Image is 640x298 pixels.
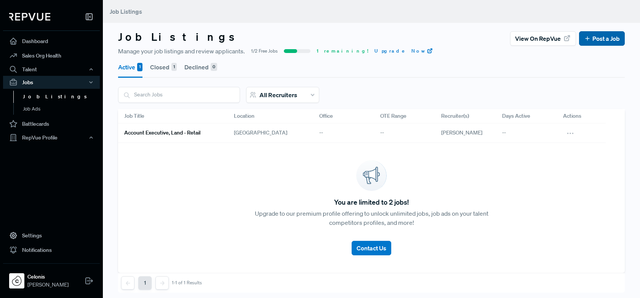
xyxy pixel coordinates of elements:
span: [GEOGRAPHIC_DATA] [234,129,287,137]
span: Actions [563,112,581,120]
div: -- [374,123,435,143]
input: Search Jobs [118,87,240,102]
a: Sales Org Health [3,48,100,63]
div: -- [313,123,374,143]
div: 1-1 of 1 Results [172,280,202,285]
a: Notifications [3,243,100,257]
img: RepVue [9,13,50,21]
span: 1 remaining! [317,48,368,54]
button: Closed 1 [150,56,177,78]
div: -- [496,123,557,143]
button: Contact Us [352,241,391,255]
a: Account Executive, Land - Retail [124,127,216,139]
a: Upgrade Now [374,48,433,54]
nav: pagination [121,276,202,290]
a: Dashboard [3,34,100,48]
a: Settings [3,228,100,243]
a: Job Ads [13,103,110,115]
a: Job Listings [13,91,110,103]
span: All Recruiters [259,91,297,99]
strong: Celonis [27,273,69,281]
span: Manage your job listings and review applicants. [118,46,245,56]
span: 1/2 Free Jobs [251,48,278,54]
a: CelonisCelonis[PERSON_NAME] [3,263,100,292]
span: Job Title [124,112,144,120]
span: Recruiter(s) [441,112,469,120]
img: Celonis [11,275,23,287]
h3: Job Listings [118,30,242,43]
button: Next [155,276,169,290]
span: Days Active [502,112,530,120]
span: [PERSON_NAME] [441,129,482,136]
span: Job Listings [110,8,142,15]
img: announcement [356,160,387,191]
span: Location [234,112,254,120]
span: View on RepVue [515,34,561,43]
span: You are limited to 2 jobs! [334,197,409,207]
span: Office [319,112,333,120]
p: Upgrade to our premium profile offering to unlock unlimited jobs, job ads on your talent competit... [245,209,498,227]
button: Jobs [3,76,100,89]
span: [PERSON_NAME] [27,281,69,289]
div: 1 [171,63,177,71]
a: Battlecards [3,117,100,131]
button: Active 1 [118,56,142,78]
h6: Account Executive, Land - Retail [124,130,200,136]
button: 1 [138,276,152,290]
button: Talent [3,63,100,76]
span: Contact Us [357,244,386,252]
button: Declined 0 [184,56,217,78]
div: 1 [137,63,142,71]
a: Post a Job [584,34,620,43]
a: Contact Us [352,235,391,255]
button: Previous [121,276,134,290]
button: RepVue Profile [3,131,100,144]
div: 0 [211,63,217,71]
button: View on RepVue [510,31,576,46]
span: OTE Range [380,112,406,120]
button: Post a Job [579,31,625,46]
